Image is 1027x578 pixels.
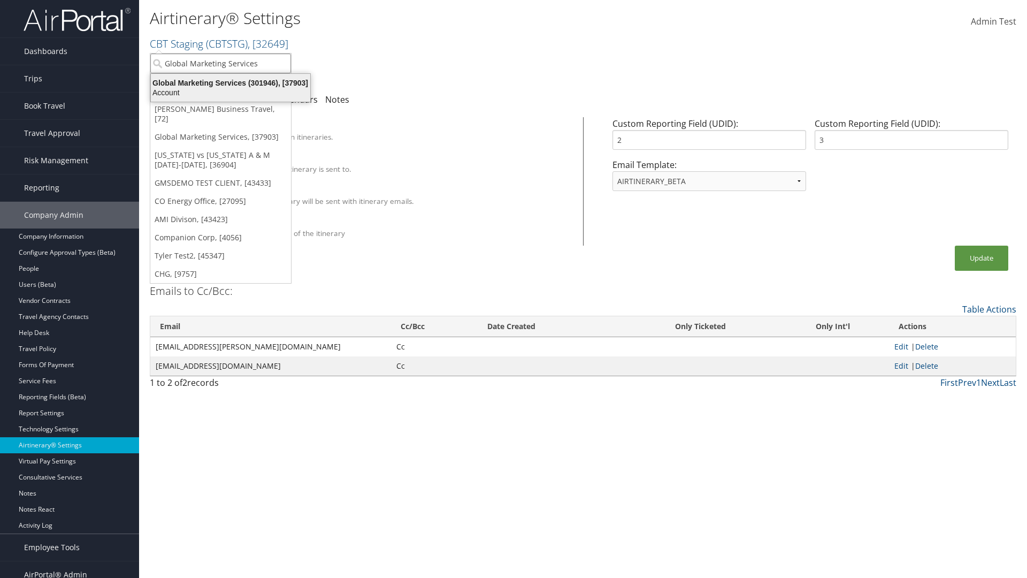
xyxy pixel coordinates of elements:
[915,361,938,371] a: Delete
[894,361,908,371] a: Edit
[206,36,248,51] span: ( CBTSTG )
[981,377,1000,389] a: Next
[24,174,59,201] span: Reporting
[894,341,908,352] a: Edit
[810,117,1013,158] div: Custom Reporting Field (UDID):
[200,122,570,132] div: Client Name
[889,356,1016,376] td: |
[777,316,889,337] th: Only Int'l: activate to sort column ascending
[391,337,478,356] td: Cc
[940,377,958,389] a: First
[150,316,391,337] th: Email: activate to sort column ascending
[248,36,288,51] span: , [ 32649 ]
[200,196,414,207] label: A PDF version of the itinerary will be sent with itinerary emails.
[24,65,42,92] span: Trips
[391,316,478,337] th: Cc/Bcc: activate to sort column ascending
[624,316,777,337] th: Only Ticketed: activate to sort column ascending
[971,16,1016,27] span: Admin Test
[150,54,291,73] input: Search Accounts
[971,5,1016,39] a: Admin Test
[150,210,291,229] a: AMI Divison, [43423]
[150,7,727,29] h1: Airtinerary® Settings
[150,229,291,247] a: Companion Corp, [4056]
[150,174,291,192] a: GMSDEMO TEST CLIENT, [43433]
[182,377,187,389] span: 2
[150,36,288,51] a: CBT Staging
[958,377,976,389] a: Prev
[150,265,291,283] a: CHG, [9757]
[478,316,624,337] th: Date Created: activate to sort column ascending
[150,146,291,174] a: [US_STATE] vs [US_STATE] A & M [DATE]-[DATE], [36904]
[277,94,318,105] a: Calendars
[200,186,570,196] div: Attach PDF
[915,341,938,352] a: Delete
[1000,377,1016,389] a: Last
[889,316,1016,337] th: Actions
[144,78,317,88] div: Global Marketing Services (301946), [37903]
[24,534,80,561] span: Employee Tools
[150,128,291,146] a: Global Marketing Services, [37903]
[150,376,360,394] div: 1 to 2 of records
[608,158,810,200] div: Email Template:
[24,120,80,147] span: Travel Approval
[150,247,291,265] a: Tyler Test2, [45347]
[150,100,291,128] a: [PERSON_NAME] Business Travel, [72]
[391,356,478,376] td: Cc
[150,356,391,376] td: [EMAIL_ADDRESS][DOMAIN_NAME]
[24,147,88,174] span: Risk Management
[955,246,1008,271] button: Update
[150,192,291,210] a: CO Energy Office, [27095]
[200,218,570,228] div: Show Survey
[325,94,349,105] a: Notes
[889,337,1016,356] td: |
[24,7,131,32] img: airportal-logo.png
[200,154,570,164] div: Override Email
[608,117,810,158] div: Custom Reporting Field (UDID):
[150,337,391,356] td: [EMAIL_ADDRESS][PERSON_NAME][DOMAIN_NAME]
[24,202,83,229] span: Company Admin
[24,38,67,65] span: Dashboards
[962,303,1016,315] a: Table Actions
[24,93,65,119] span: Book Travel
[150,284,233,299] h3: Emails to Cc/Bcc:
[144,88,317,97] div: Account
[976,377,981,389] a: 1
